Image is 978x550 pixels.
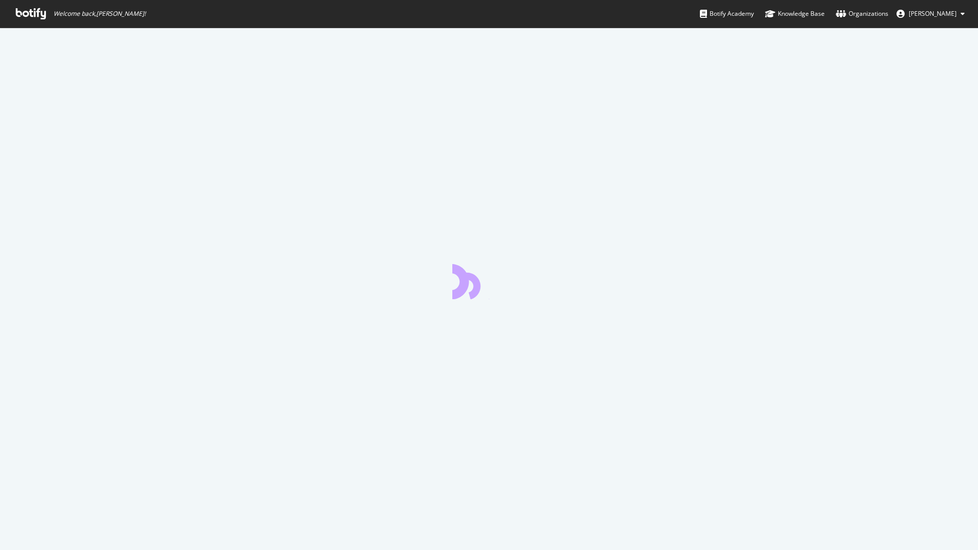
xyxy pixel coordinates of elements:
[53,10,146,18] span: Welcome back, [PERSON_NAME] !
[909,9,957,18] span: joanna duchesne
[452,263,526,299] div: animation
[700,9,754,19] div: Botify Academy
[888,6,973,22] button: [PERSON_NAME]
[765,9,825,19] div: Knowledge Base
[836,9,888,19] div: Organizations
